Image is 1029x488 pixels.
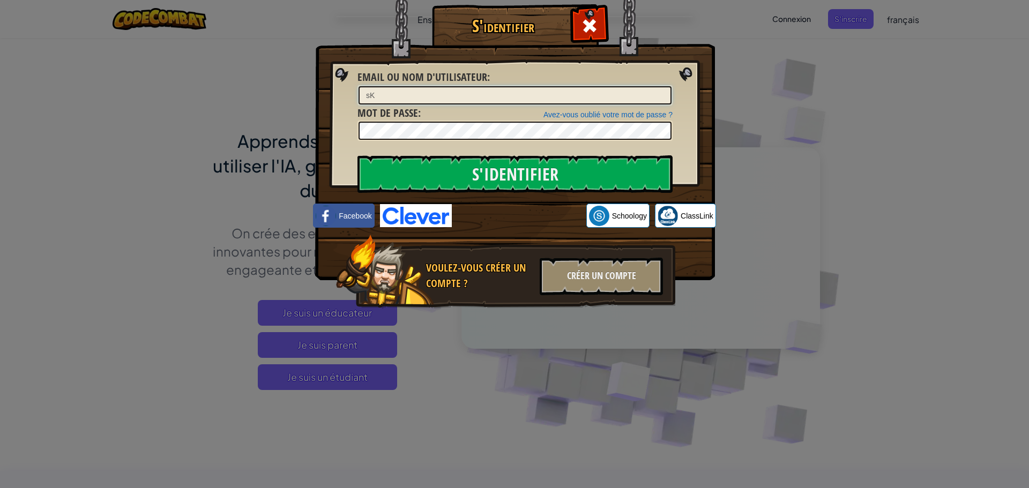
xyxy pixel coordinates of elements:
[589,206,609,226] img: schoology.png
[357,70,490,85] label: :
[316,206,336,226] img: facebook_small.png
[339,211,371,221] span: Facebook
[681,211,713,221] span: ClassLink
[357,70,487,84] span: Email ou nom d'utilisateur
[540,258,663,295] div: Créer un compte
[357,155,673,193] input: S'identifier
[380,204,452,227] img: clever-logo-blue.png
[435,17,571,35] h1: S'identifier
[357,106,421,121] label: :
[612,211,647,221] span: Schoology
[658,206,678,226] img: classlink-logo-small.png
[543,110,673,119] a: Avez-vous oublié votre mot de passe ?
[357,106,418,120] span: Mot de passe
[426,260,533,291] div: Voulez-vous créer un compte ?
[452,204,586,228] iframe: Bouton "Se connecter avec Google"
